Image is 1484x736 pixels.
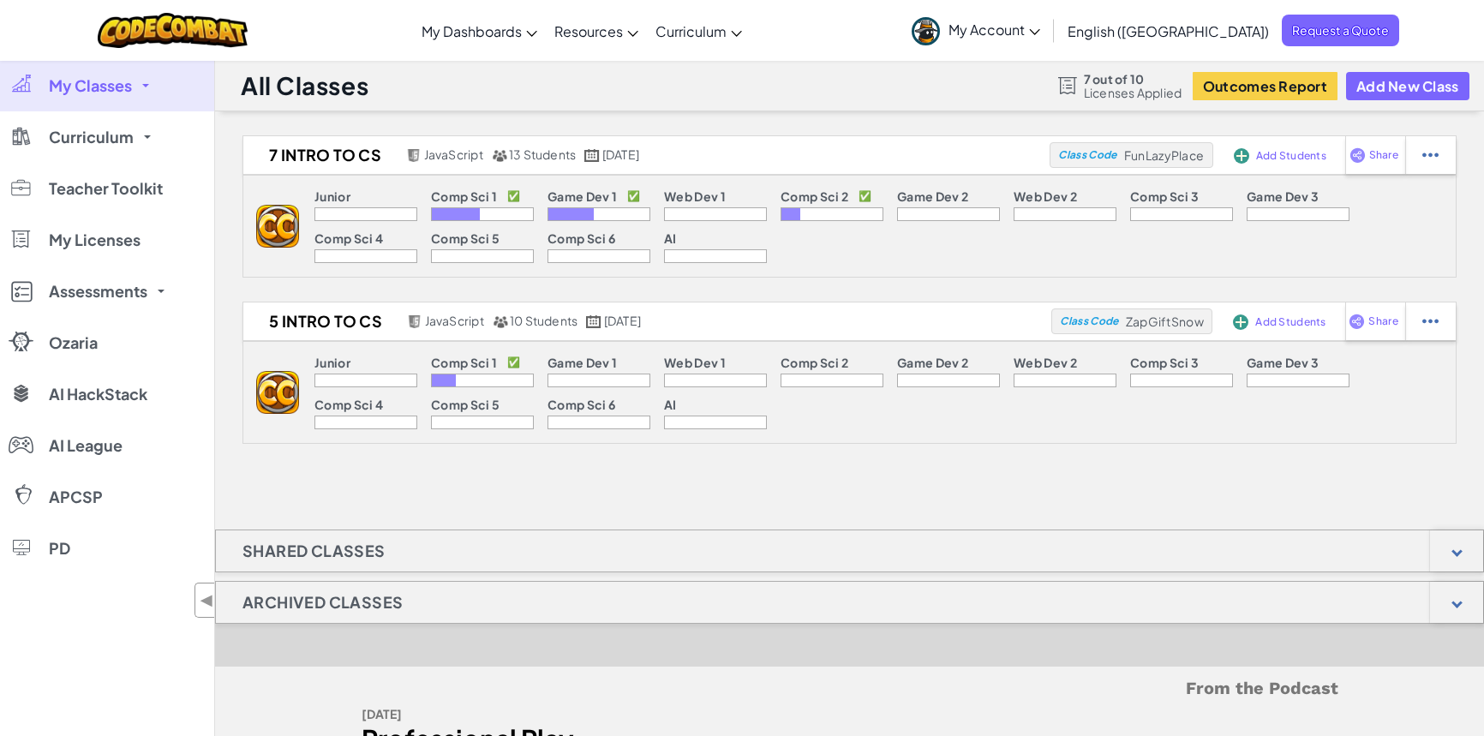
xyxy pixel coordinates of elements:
p: Comp Sci 1 [431,189,497,203]
p: Comp Sci 3 [1130,189,1199,203]
p: ✅ [507,189,520,203]
span: 10 Students [510,313,578,328]
h2: 5 Intro to CS [243,308,403,334]
span: Share [1368,316,1397,326]
span: JavaScript [424,147,483,162]
p: Web Dev 2 [1014,356,1077,369]
img: calendar.svg [586,315,601,328]
span: ZapGiftSnow [1126,314,1204,329]
p: Junior [314,356,350,369]
img: logo [256,205,299,248]
p: Game Dev 3 [1247,356,1319,369]
span: Resources [554,22,623,40]
p: AI [664,398,677,411]
img: javascript.png [407,315,422,328]
span: Class Code [1060,316,1118,326]
h1: Archived Classes [216,581,429,624]
p: Game Dev 1 [548,189,617,203]
span: 7 out of 10 [1084,72,1182,86]
p: Comp Sci 2 [781,356,848,369]
div: [DATE] [362,702,837,727]
span: Curriculum [49,129,134,145]
p: Game Dev 3 [1247,189,1319,203]
span: My Account [948,21,1040,39]
h5: From the Podcast [362,675,1338,702]
img: MultipleUsers.png [492,149,507,162]
img: avatar [912,17,940,45]
p: Comp Sci 3 [1130,356,1199,369]
span: Licenses Applied [1084,86,1182,99]
p: ✅ [507,356,520,369]
span: Ozaria [49,335,98,350]
h1: All Classes [241,69,368,102]
img: IconShare_Purple.svg [1349,147,1366,163]
p: Junior [314,189,350,203]
p: Comp Sci 1 [431,356,497,369]
span: Class Code [1058,150,1116,160]
p: Comp Sci 6 [548,231,615,245]
span: JavaScript [425,313,484,328]
span: ◀ [200,588,214,613]
span: My Dashboards [422,22,522,40]
p: Game Dev 1 [548,356,617,369]
h2: 7 Intro to CS [243,142,402,168]
span: Add Students [1256,151,1326,161]
span: [DATE] [604,313,641,328]
img: IconStudentEllipsis.svg [1422,147,1439,163]
p: Game Dev 2 [897,189,968,203]
p: ✅ [627,189,640,203]
span: Add Students [1255,317,1325,327]
span: My Licenses [49,232,141,248]
button: Add New Class [1346,72,1469,100]
p: Comp Sci 4 [314,398,383,411]
a: My Dashboards [413,8,546,54]
span: FunLazyPlace [1124,147,1204,163]
span: AI HackStack [49,386,147,402]
p: ✅ [859,189,871,203]
p: Web Dev 1 [664,189,726,203]
a: 7 Intro to CS JavaScript 13 Students [DATE] [243,142,1050,168]
a: English ([GEOGRAPHIC_DATA]) [1059,8,1278,54]
img: javascript.png [406,149,422,162]
p: Game Dev 2 [897,356,968,369]
p: AI [664,231,677,245]
span: Curriculum [655,22,727,40]
img: logo [256,371,299,414]
img: IconShare_Purple.svg [1349,314,1365,329]
p: Comp Sci 5 [431,398,500,411]
p: Comp Sci 5 [431,231,500,245]
img: calendar.svg [584,149,600,162]
span: My Classes [49,78,132,93]
p: Comp Sci 6 [548,398,615,411]
span: 13 Students [509,147,577,162]
img: MultipleUsers.png [493,315,508,328]
span: Teacher Toolkit [49,181,163,196]
span: [DATE] [602,147,639,162]
p: Comp Sci 2 [781,189,848,203]
a: 5 Intro to CS JavaScript 10 Students [DATE] [243,308,1051,334]
img: IconAddStudents.svg [1233,314,1248,330]
img: IconAddStudents.svg [1234,148,1249,164]
a: Curriculum [647,8,751,54]
span: AI League [49,438,123,453]
button: Outcomes Report [1193,72,1337,100]
a: Resources [546,8,647,54]
a: Request a Quote [1282,15,1399,46]
p: Comp Sci 4 [314,231,383,245]
img: IconStudentEllipsis.svg [1422,314,1439,329]
span: English ([GEOGRAPHIC_DATA]) [1068,22,1269,40]
p: Web Dev 2 [1014,189,1077,203]
img: CodeCombat logo [98,13,248,48]
h1: Shared Classes [216,530,412,572]
p: Web Dev 1 [664,356,726,369]
span: Share [1369,150,1398,160]
a: My Account [903,3,1049,57]
span: Assessments [49,284,147,299]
